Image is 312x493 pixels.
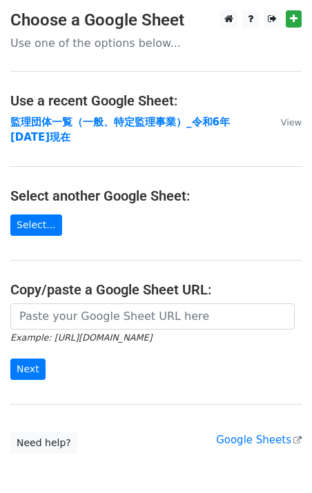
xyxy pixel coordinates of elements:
[10,116,230,144] a: 監理団体一覧（一般、特定監理事業）_令和6年[DATE]現在
[10,332,152,343] small: Example: [URL][DOMAIN_NAME]
[10,36,302,50] p: Use one of the options below...
[216,434,302,446] a: Google Sheets
[10,303,295,330] input: Paste your Google Sheet URL here
[10,359,46,380] input: Next
[10,214,62,236] a: Select...
[10,432,77,454] a: Need help?
[10,281,302,298] h4: Copy/paste a Google Sheet URL:
[281,117,302,128] small: View
[10,188,302,204] h4: Select another Google Sheet:
[267,116,302,128] a: View
[10,10,302,30] h3: Choose a Google Sheet
[10,92,302,109] h4: Use a recent Google Sheet:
